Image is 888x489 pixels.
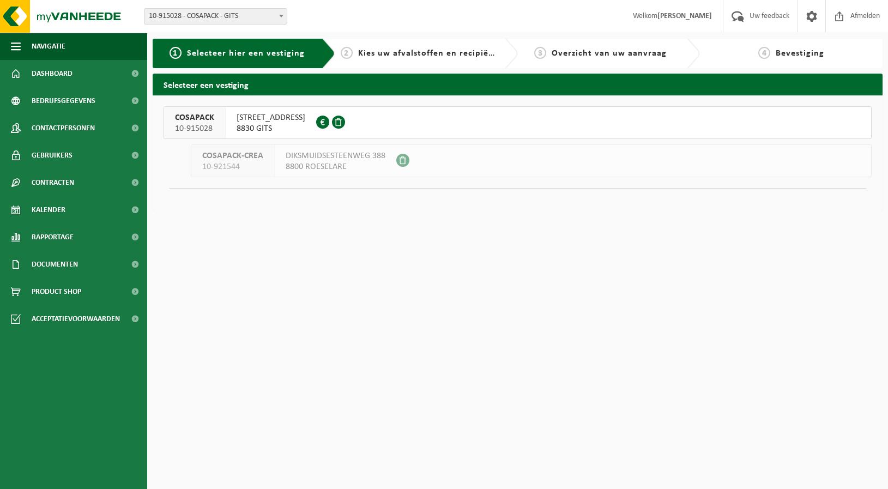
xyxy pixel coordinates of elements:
span: Contactpersonen [32,114,95,142]
span: Kalender [32,196,65,224]
span: 10-921544 [202,161,263,172]
span: Navigatie [32,33,65,60]
span: Product Shop [32,278,81,305]
button: COSAPACK 10-915028 [STREET_ADDRESS]8830 GITS [164,106,872,139]
span: 2 [341,47,353,59]
span: Contracten [32,169,74,196]
span: 10-915028 - COSAPACK - GITS [144,9,287,24]
span: 8830 GITS [237,123,305,134]
span: Kies uw afvalstoffen en recipiënten [358,49,508,58]
span: Bedrijfsgegevens [32,87,95,114]
span: DIKSMUIDSESTEENWEG 388 [286,150,385,161]
span: 10-915028 [175,123,214,134]
span: Gebruikers [32,142,73,169]
span: Bevestiging [776,49,824,58]
span: Documenten [32,251,78,278]
span: 10-915028 - COSAPACK - GITS [144,8,287,25]
span: COSAPACK-CREA [202,150,263,161]
span: 4 [758,47,770,59]
span: COSAPACK [175,112,214,123]
span: Rapportage [32,224,74,251]
strong: [PERSON_NAME] [657,12,712,20]
span: 3 [534,47,546,59]
span: Dashboard [32,60,73,87]
span: Acceptatievoorwaarden [32,305,120,333]
span: [STREET_ADDRESS] [237,112,305,123]
span: 8800 ROESELARE [286,161,385,172]
span: Selecteer hier een vestiging [187,49,305,58]
span: Overzicht van uw aanvraag [552,49,667,58]
span: 1 [170,47,182,59]
h2: Selecteer een vestiging [153,74,883,95]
